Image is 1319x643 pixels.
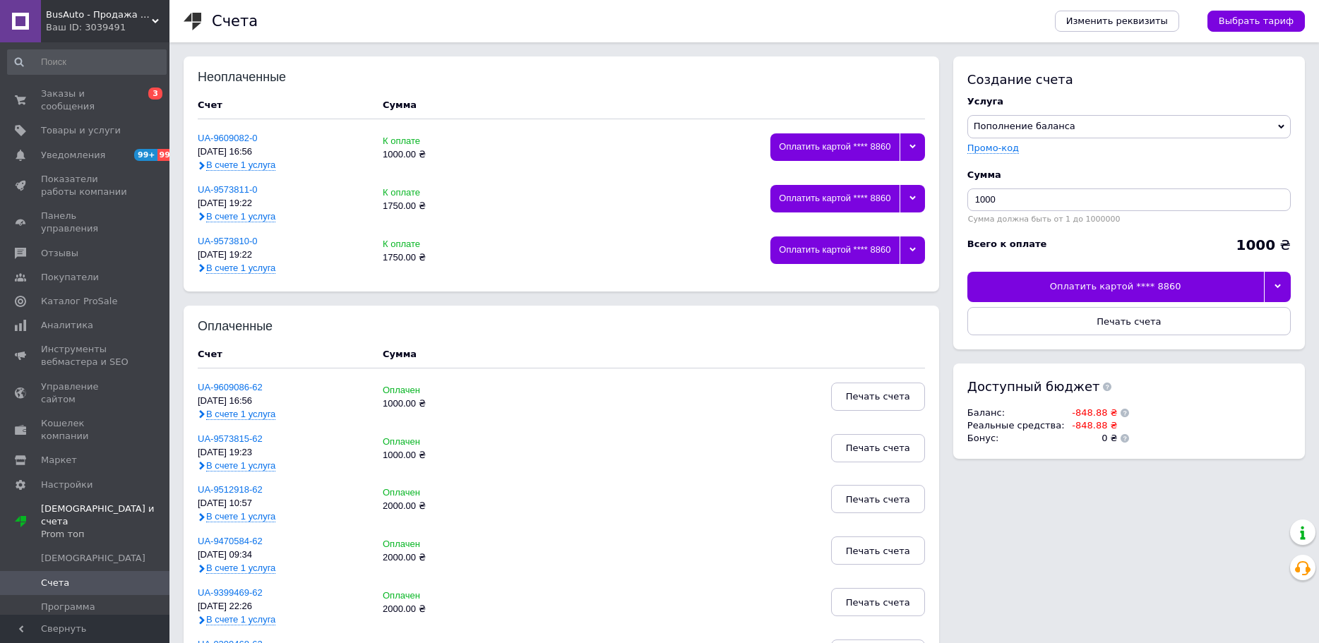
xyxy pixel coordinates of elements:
[148,88,162,100] span: 3
[41,503,169,541] span: [DEMOGRAPHIC_DATA] и счета
[383,501,499,512] div: 2000.00 ₴
[46,21,169,34] div: Ваш ID: 3039491
[41,380,131,406] span: Управление сайтом
[383,399,499,409] div: 1000.00 ₴
[383,591,499,601] div: Оплачен
[206,211,275,222] span: В счете 1 услуга
[41,454,77,467] span: Маркет
[198,348,369,361] div: Счет
[206,409,275,420] span: В счете 1 услуга
[967,143,1019,153] label: Промо-код
[198,601,369,612] div: [DATE] 22:26
[206,614,275,625] span: В счете 1 услуга
[967,378,1100,395] span: Доступный бюджет
[770,185,900,212] div: Оплатить картой **** 8860
[1065,432,1118,445] td: 0 ₴
[198,184,258,195] a: UA-9573811-0
[41,552,145,565] span: [DEMOGRAPHIC_DATA]
[831,536,925,565] button: Печать счета
[1097,316,1161,327] span: Печать счета
[41,173,131,198] span: Показатели работы компании
[1055,11,1179,32] a: Изменить реквизиты
[198,433,263,444] a: UA-9573815-62
[198,99,369,112] div: Счет
[41,417,131,443] span: Кошелек компании
[198,396,369,407] div: [DATE] 16:56
[198,320,290,334] div: Оплаченные
[770,236,900,264] div: Оплатить картой **** 8860
[831,485,925,513] button: Печать счета
[383,136,499,147] div: К оплате
[383,150,499,160] div: 1000.00 ₴
[41,271,99,284] span: Покупатели
[1219,15,1294,28] span: Выбрать тариф
[383,348,417,361] div: Сумма
[846,391,910,402] span: Печать счета
[198,198,369,209] div: [DATE] 19:22
[198,587,263,598] a: UA-9399469-62
[206,563,275,574] span: В счете 1 услуга
[846,597,910,608] span: Печать счета
[967,71,1291,88] div: Создание счета
[198,250,369,260] div: [DATE] 19:22
[1066,15,1168,28] span: Изменить реквизиты
[846,443,910,453] span: Печать счета
[206,460,275,471] span: В счете 1 услуга
[41,295,117,308] span: Каталог ProSale
[134,149,157,161] span: 99+
[1207,11,1305,32] a: Выбрать тариф
[383,253,499,263] div: 1750.00 ₴
[41,319,93,332] span: Аналитика
[383,553,499,563] div: 2000.00 ₴
[967,95,1291,108] div: Услуга
[41,343,131,368] span: Инструменты вебмастера и SEO
[967,272,1264,301] div: Оплатить картой **** 8860
[198,71,290,85] div: Неоплаченные
[967,407,1065,419] td: Баланс :
[846,494,910,505] span: Печать счета
[967,188,1291,211] input: Введите сумму
[846,546,910,556] span: Печать счета
[41,247,78,260] span: Отзывы
[1236,236,1275,253] b: 1000
[206,511,275,522] span: В счете 1 услуга
[41,210,131,235] span: Панель управления
[383,437,499,447] div: Оплачен
[383,201,499,212] div: 1750.00 ₴
[206,263,275,274] span: В счете 1 услуга
[198,536,263,546] a: UA-9470584-62
[212,13,258,30] h1: Счета
[157,149,181,161] span: 99+
[967,215,1291,224] div: Сумма должна быть от 1 до 1000000
[198,236,258,246] a: UA-9573810-0
[967,307,1291,335] button: Печать счета
[1236,238,1291,252] div: ₴
[41,577,69,589] span: Счета
[383,99,417,112] div: Сумма
[967,419,1065,432] td: Реальные средства :
[383,385,499,396] div: Оплачен
[770,133,900,161] div: Оплатить картой **** 8860
[831,383,925,411] button: Печать счета
[974,121,1075,131] span: Пополнение баланса
[41,124,121,137] span: Товары и услуги
[831,434,925,462] button: Печать счета
[41,149,105,162] span: Уведомления
[383,239,499,250] div: К оплате
[198,133,258,143] a: UA-9609082-0
[41,479,92,491] span: Настройки
[383,450,499,461] div: 1000.00 ₴
[967,238,1047,251] div: Всего к оплате
[7,49,167,75] input: Поиск
[383,188,499,198] div: К оплате
[198,382,263,392] a: UA-9609086-62
[41,528,169,541] div: Prom топ
[206,160,275,171] span: В счете 1 услуга
[198,498,369,509] div: [DATE] 10:57
[1065,419,1118,432] td: -848.88 ₴
[383,488,499,498] div: Оплачен
[198,550,369,560] div: [DATE] 09:34
[46,8,152,21] span: BusAuto - Продажа оригинальных запчастей к микроавтобусам и иномаркам
[831,588,925,616] button: Печать счета
[198,447,369,458] div: [DATE] 19:23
